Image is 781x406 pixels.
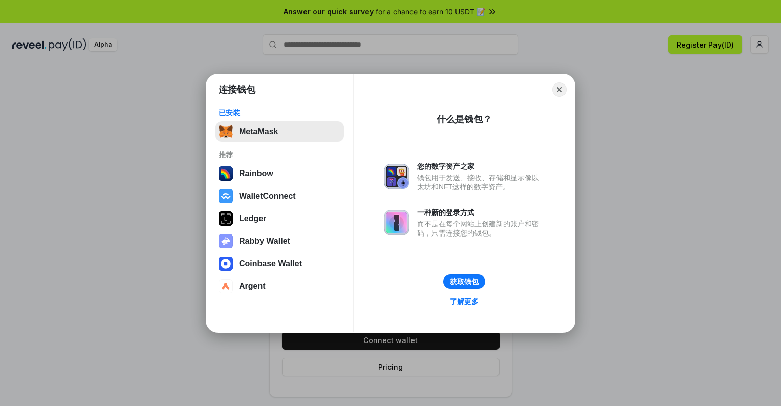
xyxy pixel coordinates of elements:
div: Argent [239,282,266,291]
button: Argent [215,276,344,296]
img: svg+xml,%3Csvg%20width%3D%2228%22%20height%3D%2228%22%20viewBox%3D%220%200%2028%2028%22%20fill%3D... [219,257,233,271]
img: svg+xml,%3Csvg%20width%3D%2228%22%20height%3D%2228%22%20viewBox%3D%220%200%2028%2028%22%20fill%3D... [219,279,233,293]
img: svg+xml,%3Csvg%20fill%3D%22none%22%20height%3D%2233%22%20viewBox%3D%220%200%2035%2033%22%20width%... [219,124,233,139]
div: 钱包用于发送、接收、存储和显示像以太坊和NFT这样的数字资产。 [417,173,544,191]
a: 了解更多 [444,295,485,308]
button: Close [552,82,567,97]
div: WalletConnect [239,191,296,201]
img: svg+xml,%3Csvg%20xmlns%3D%22http%3A%2F%2Fwww.w3.org%2F2000%2Fsvg%22%20width%3D%2228%22%20height%3... [219,211,233,226]
h1: 连接钱包 [219,83,255,96]
div: Coinbase Wallet [239,259,302,268]
img: svg+xml,%3Csvg%20width%3D%2228%22%20height%3D%2228%22%20viewBox%3D%220%200%2028%2028%22%20fill%3D... [219,189,233,203]
img: svg+xml,%3Csvg%20xmlns%3D%22http%3A%2F%2Fwww.w3.org%2F2000%2Fsvg%22%20fill%3D%22none%22%20viewBox... [219,234,233,248]
div: Ledger [239,214,266,223]
div: 什么是钱包？ [437,113,492,125]
img: svg+xml,%3Csvg%20xmlns%3D%22http%3A%2F%2Fwww.w3.org%2F2000%2Fsvg%22%20fill%3D%22none%22%20viewBox... [384,164,409,189]
div: MetaMask [239,127,278,136]
button: Rabby Wallet [215,231,344,251]
div: 已安装 [219,108,341,117]
div: 您的数字资产之家 [417,162,544,171]
div: 一种新的登录方式 [417,208,544,217]
img: svg+xml,%3Csvg%20xmlns%3D%22http%3A%2F%2Fwww.w3.org%2F2000%2Fsvg%22%20fill%3D%22none%22%20viewBox... [384,210,409,235]
img: svg+xml,%3Csvg%20width%3D%22120%22%20height%3D%22120%22%20viewBox%3D%220%200%20120%20120%22%20fil... [219,166,233,181]
button: MetaMask [215,121,344,142]
button: WalletConnect [215,186,344,206]
div: Rainbow [239,169,273,178]
button: Ledger [215,208,344,229]
button: 获取钱包 [443,274,485,289]
button: Coinbase Wallet [215,253,344,274]
div: 推荐 [219,150,341,159]
button: Rainbow [215,163,344,184]
div: 了解更多 [450,297,479,306]
div: 而不是在每个网站上创建新的账户和密码，只需连接您的钱包。 [417,219,544,238]
div: 获取钱包 [450,277,479,286]
div: Rabby Wallet [239,237,290,246]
